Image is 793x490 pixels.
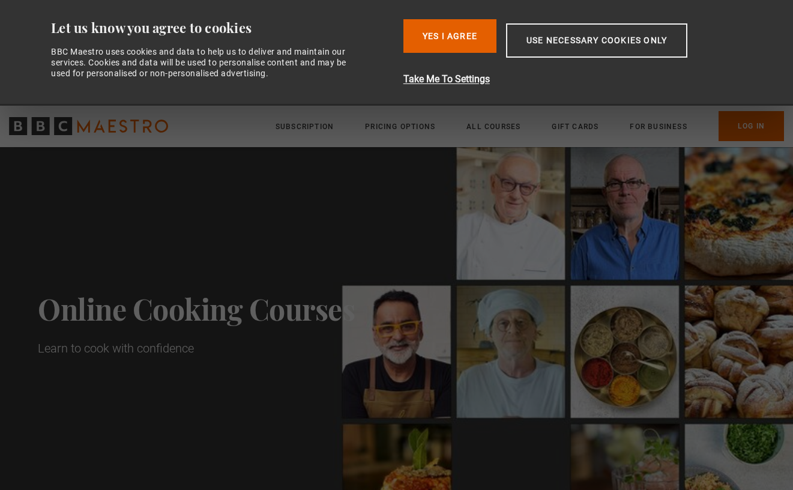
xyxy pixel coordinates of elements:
[466,121,520,133] a: All Courses
[38,292,361,325] h1: Online Cooking Courses
[506,23,687,58] button: Use necessary cookies only
[38,340,194,357] p: Learn to cook with confidence
[719,111,784,141] a: Log In
[51,19,394,37] div: Let us know you agree to cookies
[9,117,168,135] svg: BBC Maestro
[51,46,360,79] div: BBC Maestro uses cookies and data to help us to deliver and maintain our services. Cookies and da...
[276,111,784,141] nav: Primary
[403,72,751,86] button: Take Me To Settings
[630,121,687,133] a: For business
[403,19,496,53] button: Yes I Agree
[276,121,334,133] a: Subscription
[365,121,435,133] a: Pricing Options
[552,121,599,133] a: Gift Cards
